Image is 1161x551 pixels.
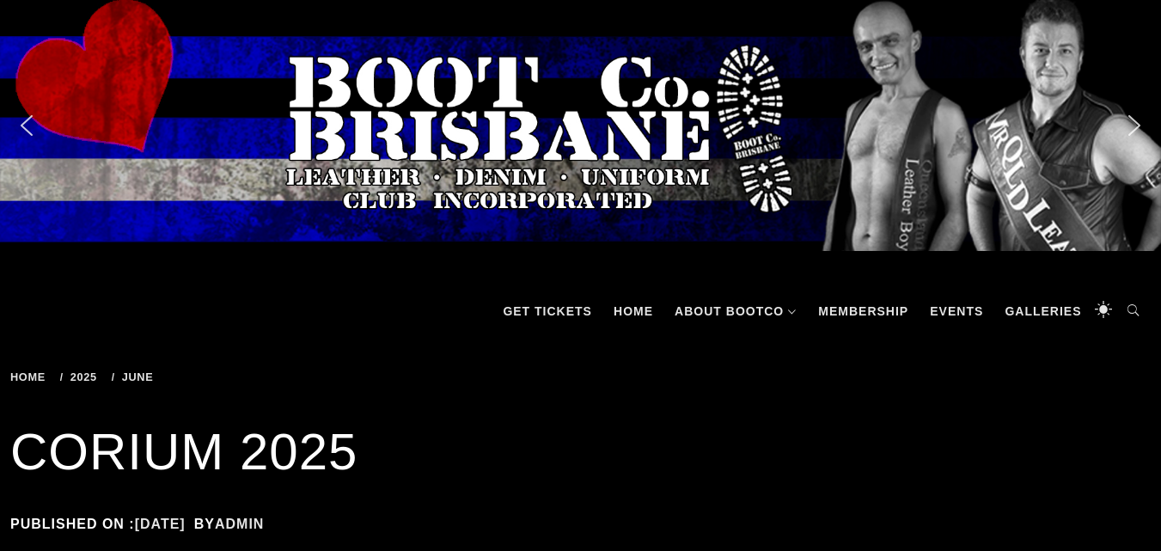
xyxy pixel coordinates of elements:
a: [DATE] [135,517,186,531]
a: GET TICKETS [494,285,601,337]
img: previous arrow [13,112,40,139]
a: Home [605,285,662,337]
a: 2025 [60,370,103,383]
span: Published on : [10,517,194,531]
a: About BootCo [666,285,805,337]
a: Events [921,285,992,337]
a: admin [215,517,264,531]
span: by [194,517,273,531]
a: Galleries [996,285,1090,337]
a: Home [10,370,52,383]
div: Breadcrumbs [10,371,262,383]
a: June [112,370,160,383]
img: next arrow [1121,112,1148,139]
a: Membership [810,285,917,337]
h1: CORIUM 2025 [10,418,1151,487]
